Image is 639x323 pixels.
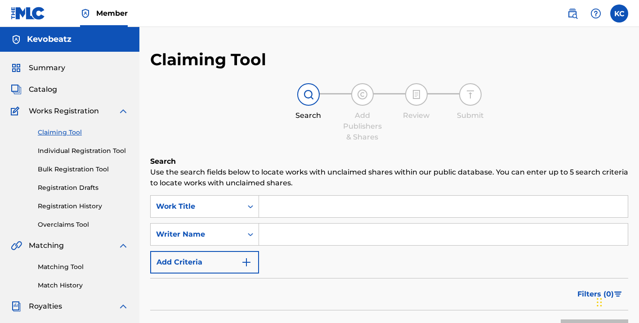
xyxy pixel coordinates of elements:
[597,289,602,316] div: Drag
[38,262,129,272] a: Matching Tool
[96,8,128,18] span: Member
[150,156,628,167] h6: Search
[38,128,129,137] a: Claiming Tool
[563,4,581,22] a: Public Search
[594,280,639,323] iframe: Chat Widget
[80,8,91,19] img: Top Rightsholder
[286,110,331,121] div: Search
[29,301,62,312] span: Royalties
[465,89,476,100] img: step indicator icon for Submit
[38,202,129,211] a: Registration History
[614,197,639,274] iframe: Resource Center
[38,281,129,290] a: Match History
[448,110,493,121] div: Submit
[29,63,65,73] span: Summary
[150,167,628,188] p: Use the search fields below to locate works with unclaimed shares within our public database. You...
[567,8,578,19] img: search
[11,301,22,312] img: Royalties
[38,220,129,229] a: Overclaims Tool
[11,63,22,73] img: Summary
[394,110,439,121] div: Review
[11,63,65,73] a: SummarySummary
[241,257,252,268] img: 9d2ae6d4665cec9f34b9.svg
[11,84,22,95] img: Catalog
[577,289,614,300] span: Filters ( 0 )
[590,8,601,19] img: help
[11,240,22,251] img: Matching
[29,240,64,251] span: Matching
[150,49,266,70] h2: Claiming Tool
[303,89,314,100] img: step indicator icon for Search
[118,106,129,117] img: expand
[118,301,129,312] img: expand
[38,183,129,193] a: Registration Drafts
[38,146,129,156] a: Individual Registration Tool
[11,84,57,95] a: CatalogCatalog
[11,7,45,20] img: MLC Logo
[38,165,129,174] a: Bulk Registration Tool
[11,34,22,45] img: Accounts
[411,89,422,100] img: step indicator icon for Review
[29,106,99,117] span: Works Registration
[29,84,57,95] span: Catalog
[357,89,368,100] img: step indicator icon for Add Publishers & Shares
[27,34,71,45] h5: Kevobeatz
[572,283,628,305] button: Filters (0)
[340,110,385,143] div: Add Publishers & Shares
[11,106,22,117] img: Works Registration
[150,251,259,274] button: Add Criteria
[156,229,237,240] div: Writer Name
[587,4,605,22] div: Help
[156,201,237,212] div: Work Title
[610,4,628,22] div: User Menu
[118,240,129,251] img: expand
